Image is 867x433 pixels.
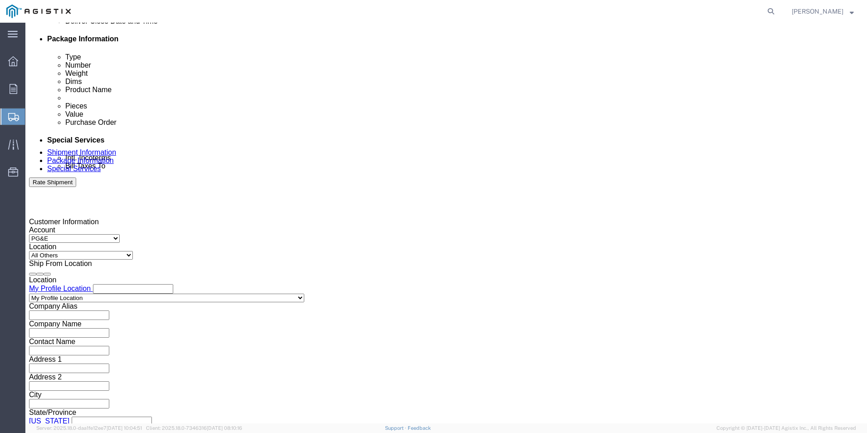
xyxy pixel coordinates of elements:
[107,425,142,431] span: [DATE] 10:04:51
[791,6,854,17] button: [PERSON_NAME]
[25,23,867,423] iframe: FS Legacy Container
[146,425,242,431] span: Client: 2025.18.0-7346316
[792,6,843,16] span: Javier G
[36,425,142,431] span: Server: 2025.18.0-daa1fe12ee7
[408,425,431,431] a: Feedback
[207,425,242,431] span: [DATE] 08:10:16
[6,5,71,18] img: logo
[385,425,408,431] a: Support
[716,424,856,432] span: Copyright © [DATE]-[DATE] Agistix Inc., All Rights Reserved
